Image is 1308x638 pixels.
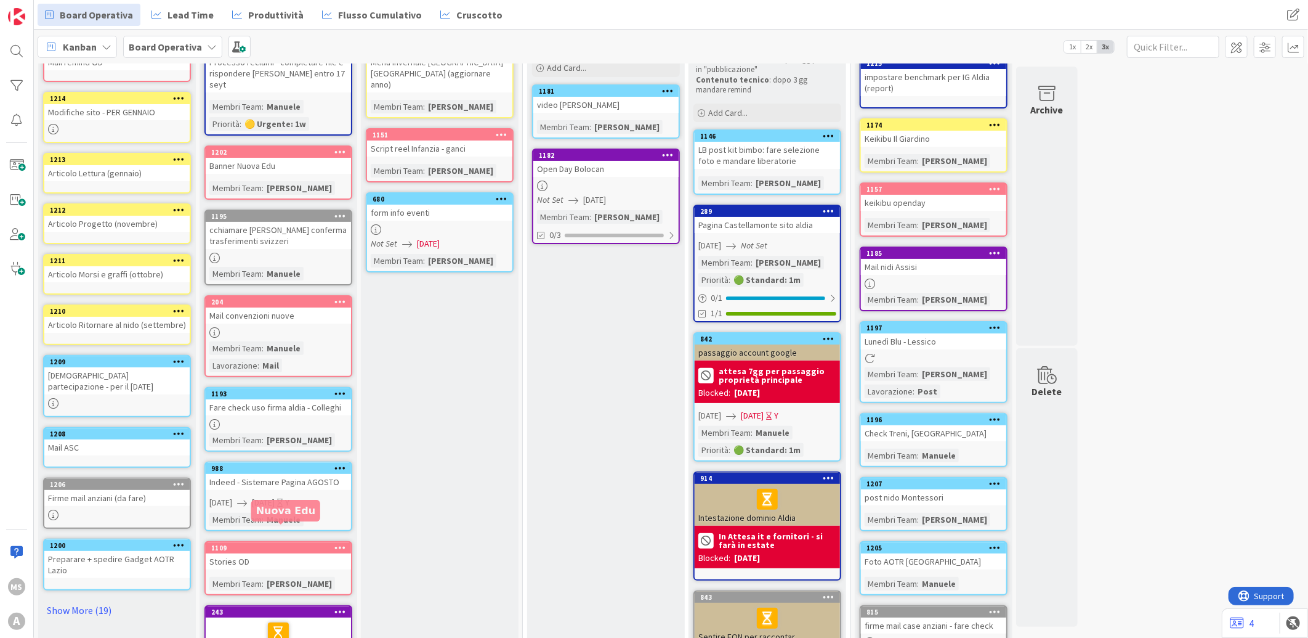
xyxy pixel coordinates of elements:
div: 1182 [533,150,679,161]
div: 1208Mail ASC [44,428,190,456]
div: Membri Team [865,218,917,232]
span: [DATE] [741,409,764,422]
div: 914 [695,473,840,484]
div: 1213Articolo Lettura (gennaio) [44,154,190,181]
div: 0/1 [695,290,840,306]
div: 842 [695,333,840,345]
div: 1202 [206,147,351,158]
div: Membri Team [865,449,917,462]
div: Fare check uso firma aldia - Colleghi [206,399,351,415]
div: [PERSON_NAME] [753,256,824,269]
div: 1205Foto AOTR [GEOGRAPHIC_DATA] [861,542,1006,570]
div: 1185 [866,249,1006,258]
div: Manuele [264,100,304,113]
div: 1206Firme mail anziani (da fare) [44,479,190,506]
div: Membri Team [209,100,262,113]
div: 1210 [50,307,190,316]
p: : dopo 3 gg passare in "pubblicazione" [696,55,839,75]
input: Quick Filter... [1127,36,1219,58]
div: Foto AOTR [GEOGRAPHIC_DATA] [861,554,1006,570]
div: 1207 [861,478,1006,489]
div: Pagina Castellamonte sito aldia [695,217,840,233]
span: Lead Time [168,7,214,22]
div: 243 [211,608,351,616]
div: [PERSON_NAME] [425,254,496,268]
a: Board Operativa [38,4,140,26]
span: Add Card... [547,62,586,73]
div: Lunedì Blu - Lessico [861,333,1006,350]
span: Support [26,2,56,17]
div: 1213 [44,154,190,165]
div: 1174 [861,120,1006,131]
div: Priorità [209,117,240,131]
div: LB post kit bimbo: fare selezione foto e mandare liberatorie [695,142,840,169]
div: 1185 [861,248,1006,259]
div: 204 [206,297,351,308]
div: 1209[DEMOGRAPHIC_DATA] partecipazione - per il [DATE] [44,356,190,395]
div: Mail nidi Assisi [861,259,1006,275]
span: : [751,176,753,190]
div: Mail [259,359,282,372]
div: 1197Lunedì Blu - Lessico [861,322,1006,350]
div: 1211 [50,256,190,265]
span: Kanban [63,39,97,54]
div: Manuele [264,267,304,280]
div: 1151 [367,129,512,141]
div: 1146 [700,132,840,141]
div: 1196Check Treni, [GEOGRAPHIC_DATA] [861,414,1006,441]
span: [DATE] [417,237,440,250]
div: Modifiche sito - PER GENNAIO [44,104,190,120]
div: Processo reclami - completare file e rispondere [PERSON_NAME] entro 17 seyt [206,43,351,92]
div: [PERSON_NAME] [264,433,335,447]
div: 1209 [44,356,190,367]
span: : [729,443,730,457]
div: Y [285,496,289,509]
div: [PERSON_NAME] [425,100,496,113]
div: Banner Nuova Edu [206,158,351,174]
div: 988 [206,463,351,474]
div: [DEMOGRAPHIC_DATA] partecipazione - per il [DATE] [44,367,190,395]
div: Membri Team [865,154,917,168]
div: Menù invernale [GEOGRAPHIC_DATA] - [GEOGRAPHIC_DATA] (aggiornare anno) [367,43,512,92]
div: 1109Stories OD [206,542,351,570]
span: : [262,433,264,447]
div: 1215impostare benchmark per IG Aldia (report) [861,58,1006,96]
div: passaggio account google [695,345,840,361]
div: [PERSON_NAME] [264,181,335,195]
a: Flusso Cumulativo [315,4,429,26]
div: 1146 [695,131,840,142]
div: Membri Team [209,577,262,591]
div: 680form info eventi [367,194,512,221]
div: 1181 [539,87,679,96]
span: Add Card... [708,107,748,118]
div: Membri Team [865,367,917,381]
span: : [423,164,425,178]
div: 1151Script reel Infanzia - ganci [367,129,512,157]
span: : [262,100,264,113]
div: firme mail case anziani - fare check [861,618,1006,634]
span: : [262,577,264,591]
span: 2x [1081,41,1097,53]
div: 1211Articolo Morsi e graffi (ottobre) [44,255,190,282]
a: Cruscotto [433,4,510,26]
div: Archive [1031,102,1064,117]
span: : [917,293,919,306]
span: : [589,210,591,224]
div: impostare benchmark per IG Aldia (report) [861,69,1006,96]
span: : [262,181,264,195]
div: 289Pagina Castellamonte sito aldia [695,206,840,233]
div: 1195cchiamare [PERSON_NAME] conferma trasferimenti svizzeri [206,211,351,249]
div: Priorità [698,273,729,287]
div: 1181 [533,86,679,97]
div: 204Mail convenzioni nuove [206,297,351,324]
div: Membri Team [209,513,262,526]
i: Not Set [537,194,563,205]
div: 1196 [861,414,1006,425]
div: [PERSON_NAME] [753,176,824,190]
div: Manuele [264,341,304,355]
div: 842 [700,335,840,343]
div: 1212Articolo Progetto (novembre) [44,205,190,232]
div: Stories OD [206,554,351,570]
div: 289 [695,206,840,217]
div: 914 [700,474,840,483]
